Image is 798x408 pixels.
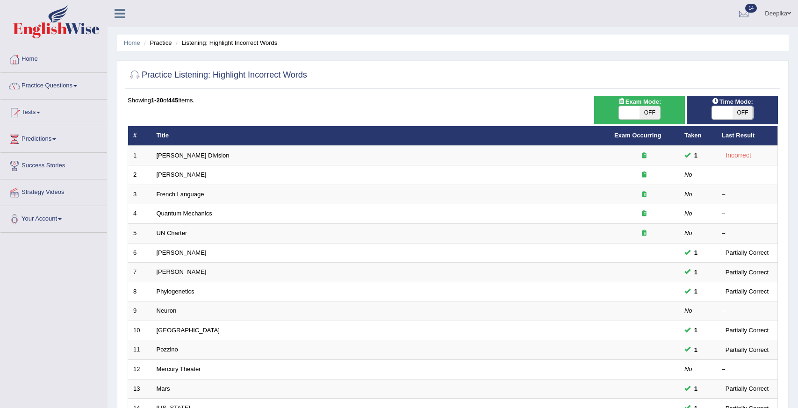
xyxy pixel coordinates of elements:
div: Exam occurring question [614,171,674,179]
td: 2 [128,165,151,185]
em: No [684,229,692,236]
em: No [684,365,692,372]
div: Show exams occurring in exams [594,96,685,124]
a: [PERSON_NAME] [157,249,207,256]
a: Neuron [157,307,177,314]
td: 6 [128,243,151,263]
div: Partially Correct [722,345,772,355]
em: No [684,171,692,178]
div: – [722,307,772,315]
th: Taken [679,126,717,146]
div: Partially Correct [722,267,772,277]
em: No [684,210,692,217]
a: Mars [157,385,170,392]
div: Incorrect [722,150,755,161]
span: 14 [745,4,757,13]
td: 13 [128,379,151,399]
div: Exam occurring question [614,229,674,238]
a: [PERSON_NAME] [157,171,207,178]
h2: Practice Listening: Highlight Incorrect Words [128,68,307,82]
a: Exam Occurring [614,132,661,139]
a: Strategy Videos [0,179,107,203]
td: 8 [128,282,151,301]
b: 445 [168,97,179,104]
span: You can still take this question [690,345,701,355]
span: You can still take this question [690,248,701,258]
th: Title [151,126,609,146]
td: 11 [128,340,151,360]
td: 1 [128,146,151,165]
span: You can still take this question [690,150,701,160]
td: 9 [128,301,151,321]
span: Time Mode: [708,97,757,107]
div: Exam occurring question [614,190,674,199]
div: Partially Correct [722,248,772,258]
a: [PERSON_NAME] [157,268,207,275]
li: Listening: Highlight Incorrect Words [173,38,277,47]
a: [PERSON_NAME] Division [157,152,230,159]
td: 10 [128,321,151,340]
div: – [722,171,772,179]
a: Tests [0,100,107,123]
div: Exam occurring question [614,151,674,160]
span: You can still take this question [690,384,701,394]
a: Home [0,46,107,70]
div: – [722,209,772,218]
a: Practice Questions [0,73,107,96]
em: No [684,307,692,314]
td: 7 [128,263,151,282]
a: Quantum Mechanics [157,210,212,217]
a: Success Stories [0,153,107,176]
span: You can still take this question [690,286,701,296]
div: Partially Correct [722,325,772,335]
div: Partially Correct [722,286,772,296]
div: Exam occurring question [614,209,674,218]
span: OFF [733,106,753,119]
td: 4 [128,204,151,224]
th: Last Result [717,126,778,146]
a: Pozzino [157,346,178,353]
span: Exam Mode: [614,97,665,107]
a: Mercury Theater [157,365,201,372]
a: [GEOGRAPHIC_DATA] [157,327,220,334]
span: You can still take this question [690,325,701,335]
div: – [722,365,772,374]
td: 5 [128,224,151,243]
a: Your Account [0,206,107,229]
span: OFF [640,106,660,119]
div: – [722,229,772,238]
a: UN Charter [157,229,187,236]
b: 1-20 [151,97,163,104]
td: 3 [128,185,151,204]
div: Showing of items. [128,96,778,105]
a: Predictions [0,126,107,150]
a: Phylogenetics [157,288,194,295]
span: You can still take this question [690,267,701,277]
em: No [684,191,692,198]
li: Practice [142,38,172,47]
div: – [722,190,772,199]
div: Partially Correct [722,384,772,394]
td: 12 [128,359,151,379]
a: French Language [157,191,204,198]
th: # [128,126,151,146]
a: Home [124,39,140,46]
